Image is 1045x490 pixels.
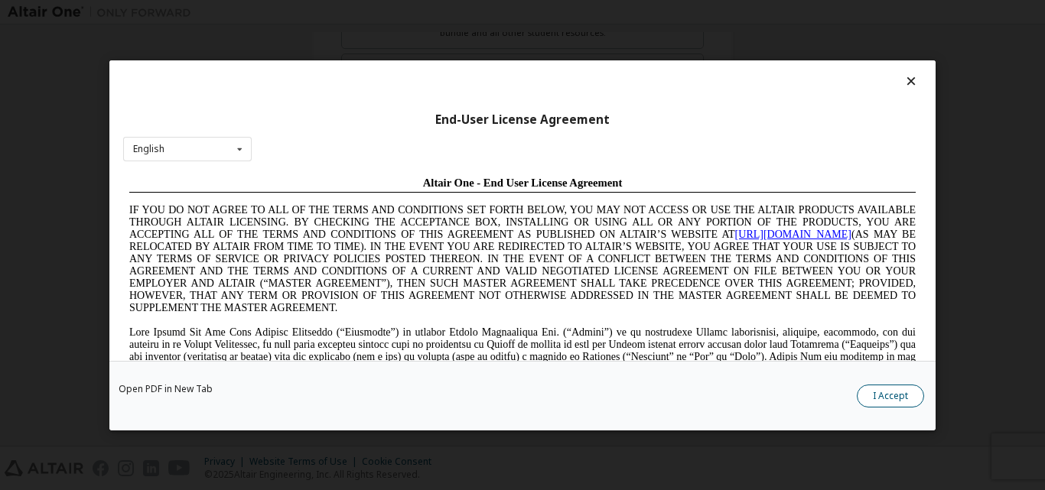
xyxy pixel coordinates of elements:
button: I Accept [857,384,924,407]
span: IF YOU DO NOT AGREE TO ALL OF THE TERMS AND CONDITIONS SET FORTH BELOW, YOU MAY NOT ACCESS OR USE... [6,34,793,143]
span: Altair One - End User License Agreement [300,6,500,18]
div: End-User License Agreement [123,112,922,127]
div: English [133,144,164,154]
span: Lore Ipsumd Sit Ame Cons Adipisc Elitseddo (“Eiusmodte”) in utlabor Etdolo Magnaaliqua Eni. (“Adm... [6,156,793,265]
a: Open PDF in New Tab [119,384,213,393]
a: [URL][DOMAIN_NAME] [612,58,728,70]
